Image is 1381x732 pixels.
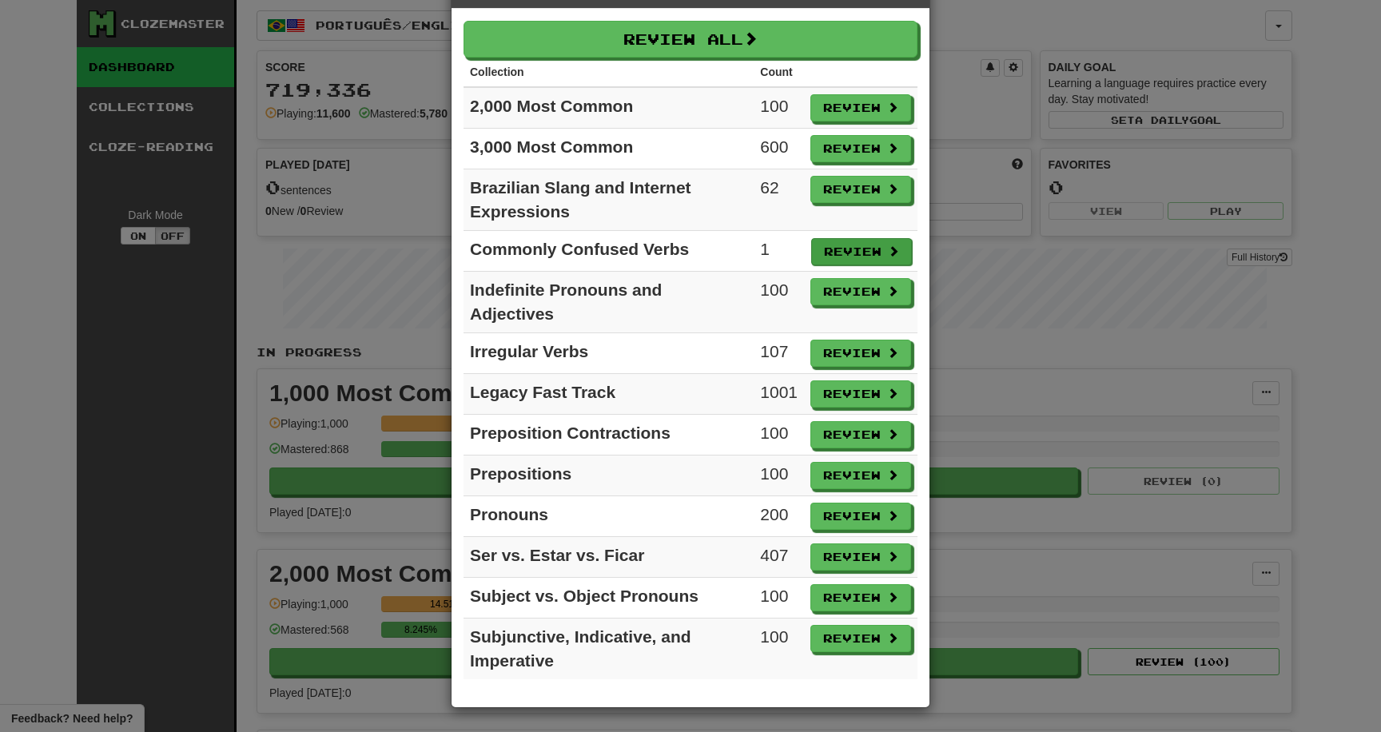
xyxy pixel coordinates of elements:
button: Review [810,278,911,305]
td: 100 [754,415,804,456]
button: Review [811,238,912,265]
button: Review [810,380,911,408]
button: Review [810,135,911,162]
td: 100 [754,272,804,333]
button: Review [810,503,911,530]
button: Review [810,421,911,448]
td: 1001 [754,374,804,415]
button: Review [810,340,911,367]
td: 407 [754,537,804,578]
td: 100 [754,578,804,619]
button: Review All [464,21,917,58]
td: 3,000 Most Common [464,129,754,169]
th: Count [754,58,804,87]
td: Subjunctive, Indicative, and Imperative [464,619,754,680]
td: 62 [754,169,804,231]
td: Subject vs. Object Pronouns [464,578,754,619]
td: 600 [754,129,804,169]
td: Brazilian Slang and Internet Expressions [464,169,754,231]
td: Pronouns [464,496,754,537]
td: Legacy Fast Track [464,374,754,415]
td: 100 [754,456,804,496]
button: Review [810,94,911,121]
td: 100 [754,619,804,680]
button: Review [810,543,911,571]
td: 100 [754,87,804,129]
td: 200 [754,496,804,537]
td: Prepositions [464,456,754,496]
button: Review [810,584,911,611]
button: Review [810,176,911,203]
button: Review [810,462,911,489]
td: Preposition Contractions [464,415,754,456]
button: Review [810,625,911,652]
td: Commonly Confused Verbs [464,231,754,272]
th: Collection [464,58,754,87]
td: Irregular Verbs [464,333,754,374]
td: Indefinite Pronouns and Adjectives [464,272,754,333]
td: 1 [754,231,804,272]
td: Ser vs. Estar vs. Ficar [464,537,754,578]
td: 2,000 Most Common [464,87,754,129]
td: 107 [754,333,804,374]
